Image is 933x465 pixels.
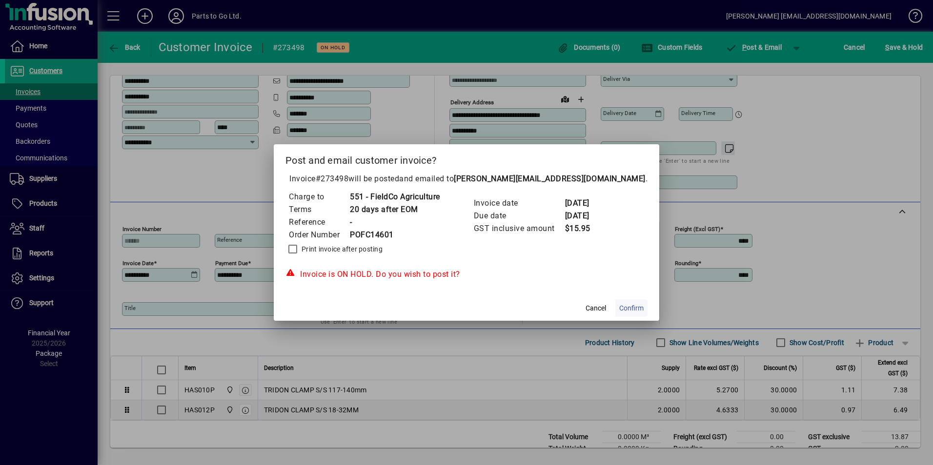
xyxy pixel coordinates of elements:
span: Cancel [586,303,606,313]
span: and emailed to [399,174,646,183]
span: #273498 [316,174,349,183]
td: Reference [288,216,349,229]
td: 20 days after EOM [349,203,440,216]
td: GST inclusive amount [473,222,565,235]
label: Print invoice after posting [300,244,383,254]
p: Invoice will be posted . [285,173,648,185]
td: $15.95 [565,222,604,235]
span: Confirm [619,303,644,313]
h2: Post and email customer invoice? [274,144,659,173]
button: Confirm [615,299,648,317]
td: Order Number [288,229,349,241]
b: [PERSON_NAME][EMAIL_ADDRESS][DOMAIN_NAME] [454,174,646,183]
td: Terms [288,203,349,216]
td: [DATE] [565,210,604,222]
button: Cancel [580,299,611,317]
td: 551 - FieldCo Agriculture [349,191,440,203]
td: [DATE] [565,197,604,210]
td: Invoice date [473,197,565,210]
td: POFC14601 [349,229,440,241]
td: Due date [473,210,565,222]
td: - [349,216,440,229]
td: Charge to [288,191,349,203]
div: Invoice is ON HOLD. Do you wish to post it? [285,269,648,280]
